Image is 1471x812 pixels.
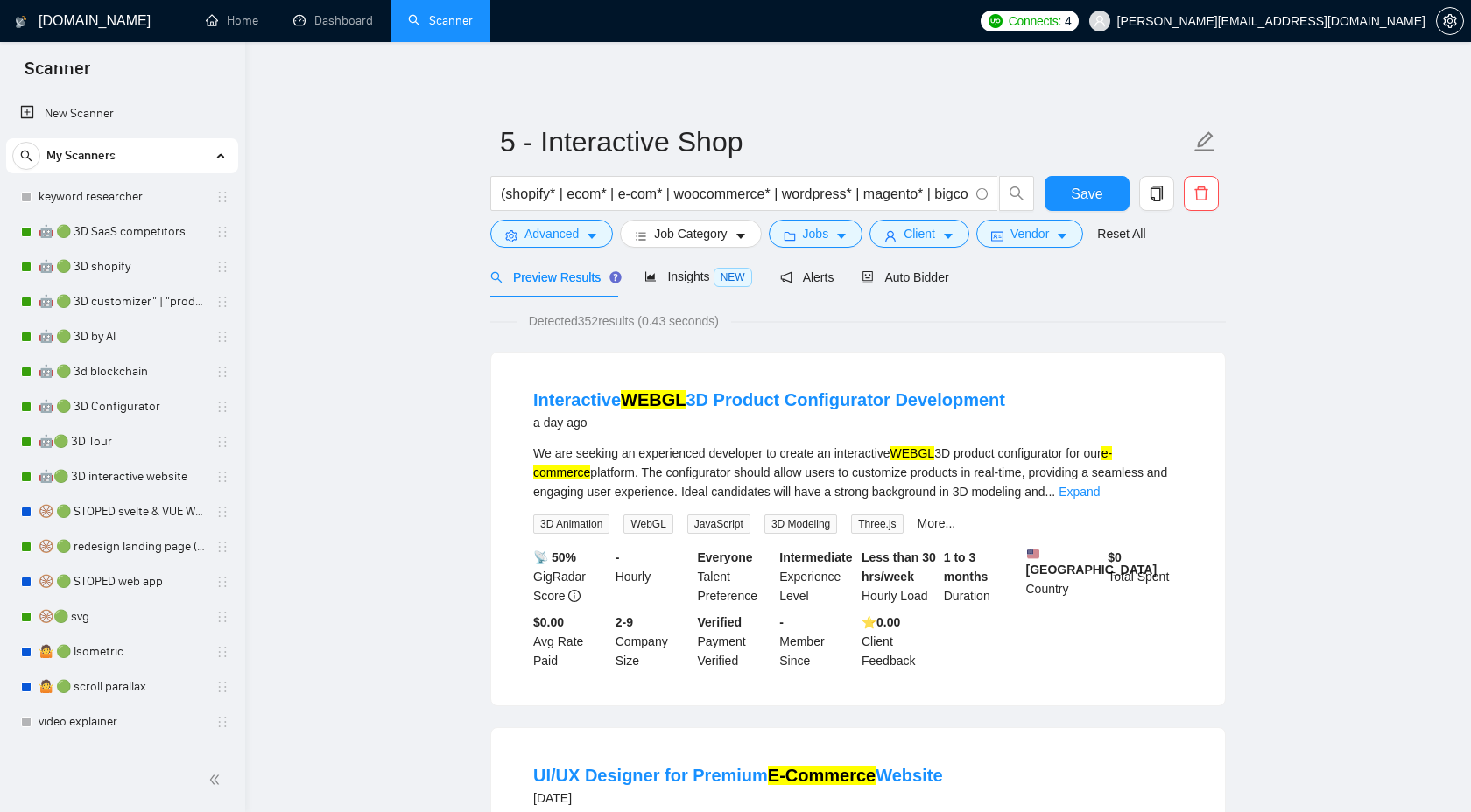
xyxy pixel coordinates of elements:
span: holder [215,575,229,589]
span: copy [1140,185,1173,201]
b: Intermediate [779,550,852,564]
span: delete [1185,185,1218,201]
mark: WEBGL [890,446,935,460]
a: New Scanner [20,96,224,131]
span: holder [215,470,229,484]
button: delete [1184,176,1219,211]
span: robot [862,271,874,283]
span: user [1094,15,1106,27]
a: Reset All [1097,224,1145,243]
a: 🤖 🟢 3D SaaS competitors [39,214,205,249]
span: double-left [208,771,226,788]
div: [DATE] [533,787,943,808]
div: Company Size [612,612,694,670]
img: 🇺🇸 [1027,548,1039,560]
span: Jobs [803,224,829,243]
a: 🤖 🟢 3D Configurator [39,389,205,424]
a: Expand [1059,485,1100,499]
span: holder [215,505,229,519]
input: Scanner name... [500,120,1190,164]
span: search [1000,185,1033,201]
div: Talent Preference [694,548,777,605]
span: WebGL [623,514,672,534]
span: Preview Results [490,270,616,284]
a: 🤖 🟢 3D customizer" | "product customizer" [39,284,205,319]
span: ... [1045,485,1056,499]
span: 4 [1065,11,1072,31]
div: Client Feedback [858,612,940,670]
b: Verified [698,615,743,629]
a: 🛞 🟢 redesign landing page (animat*) | 3D [39,529,205,564]
a: 🤖 🟢 3D shopify [39,249,205,284]
a: 🤖 🟢 3d blockchain [39,354,205,389]
span: setting [505,229,517,242]
a: 🤖🟢 3D Tour [39,424,205,459]
span: Auto Bidder [862,270,948,284]
span: holder [215,295,229,309]
span: holder [215,715,229,729]
span: 3D Animation [533,514,609,534]
button: search [999,176,1034,211]
span: Scanner [11,56,104,93]
span: search [490,271,503,283]
span: Job Category [654,224,727,243]
span: holder [215,645,229,659]
a: dashboardDashboard [293,13,373,28]
span: holder [215,330,229,344]
a: 🤷 🟢 Isometric [39,634,205,669]
li: New Scanner [6,96,238,131]
b: [GEOGRAPHIC_DATA] [1026,548,1158,577]
div: Avg Rate Paid [530,612,612,670]
button: folderJobscaret-down [769,220,863,248]
span: holder [215,400,229,414]
span: holder [215,365,229,379]
b: - [779,615,784,629]
a: homeHome [206,13,258,28]
a: 🤷 🟢 scroll parallax [39,669,205,704]
span: caret-down [942,229,954,242]
a: 🛞 🟢 STOPED svelte & VUE Web apps PRICE++ [39,494,205,529]
input: Search Freelance Jobs... [501,183,968,205]
button: settingAdvancedcaret-down [490,220,613,248]
b: ⭐️ 0.00 [862,615,900,629]
span: Detected 352 results (0.43 seconds) [517,311,731,331]
a: InteractiveWEBGL3D Product Configurator Development [533,390,1005,409]
div: Hourly Load [858,548,940,605]
mark: WEBGL [621,390,686,409]
a: searchScanner [408,13,473,28]
div: Member Since [776,612,858,670]
button: setting [1436,7,1464,35]
span: Three.js [851,514,903,534]
b: 2-9 [616,615,633,629]
span: info-circle [976,188,988,199]
span: Advanced [524,224,579,243]
div: Total Spent [1104,548,1186,605]
a: More... [918,516,956,530]
div: Country [1023,548,1105,605]
span: caret-down [835,229,848,242]
a: 🤖 🟢 3D by AI [39,319,205,354]
span: holder [215,190,229,204]
span: Vendor [1010,224,1049,243]
a: Cypress | QA | testi [39,739,205,774]
a: keyword researcher [39,179,205,214]
b: 1 to 3 months [944,550,989,584]
mark: E-Commerce [768,766,876,785]
img: upwork-logo.png [989,14,1003,28]
img: logo [15,8,27,36]
button: idcardVendorcaret-down [976,220,1083,248]
span: caret-down [735,229,747,242]
div: GigRadar Score [530,548,612,605]
span: caret-down [1056,229,1068,242]
span: holder [215,540,229,554]
span: Insights [644,269,751,283]
span: bars [635,229,647,242]
div: Tooltip anchor [608,269,623,285]
a: UI/UX Designer for PremiumE-CommerceWebsite [533,766,943,785]
span: holder [215,225,229,239]
b: 📡 50% [533,550,576,564]
b: Less than 30 hrs/week [862,550,936,584]
span: Alerts [780,270,834,284]
b: $ 0 [1108,550,1122,564]
span: JavaScript [687,514,750,534]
